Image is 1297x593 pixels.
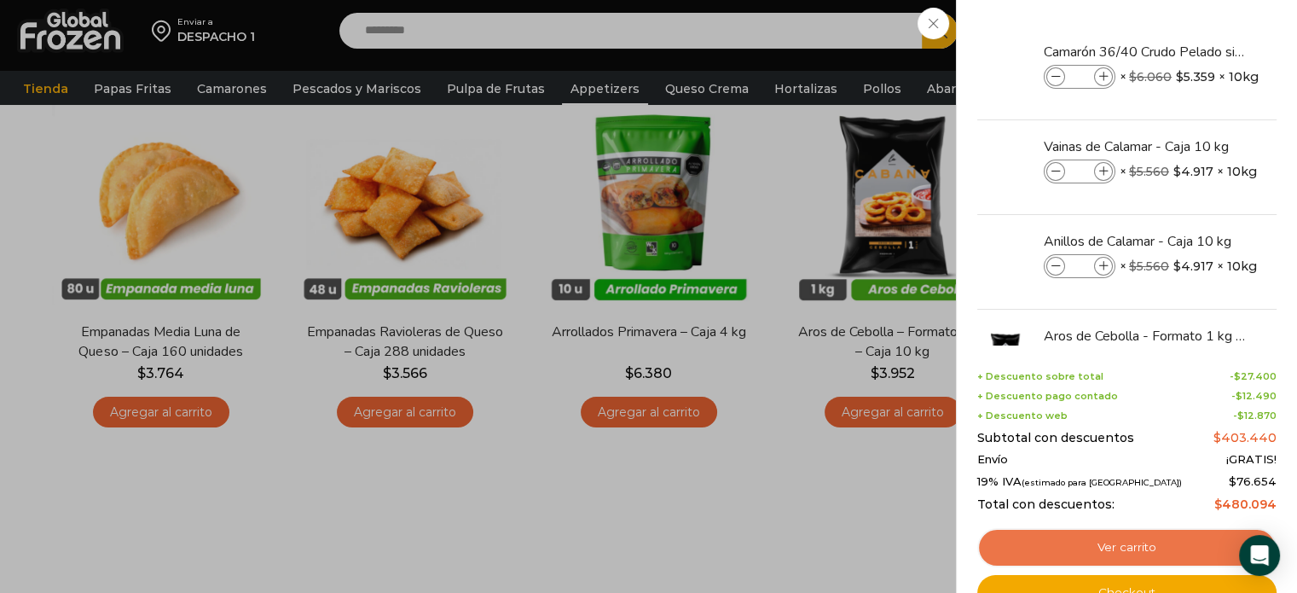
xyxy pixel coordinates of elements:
input: Product quantity [1067,257,1092,276]
bdi: 12.490 [1236,390,1277,402]
a: Aros de Cebolla - Formato 1 kg - Caja 10 kg [1044,327,1247,346]
span: 19% IVA [977,475,1182,489]
div: Open Intercom Messenger [1239,535,1280,576]
span: $ [1229,474,1236,488]
span: Total con descuentos: [977,497,1115,512]
span: × × 10kg [1120,160,1257,183]
span: + Descuento web [977,410,1068,421]
a: Ver carrito [977,528,1277,567]
bdi: 5.560 [1129,259,1169,274]
span: $ [1173,163,1181,180]
bdi: 480.094 [1214,497,1277,512]
span: - [1233,410,1277,421]
span: 76.654 [1229,474,1277,488]
span: × × 10kg [1120,254,1257,278]
span: $ [1237,410,1244,421]
a: Camarón 36/40 Crudo Pelado sin Vena - Bronze - Caja 10 kg [1044,43,1247,61]
bdi: 12.870 [1237,410,1277,421]
span: $ [1213,430,1221,445]
span: Envío [977,453,1008,467]
span: $ [1129,259,1137,274]
span: $ [1236,390,1242,402]
span: + Descuento pago contado [977,391,1118,402]
span: Subtotal con descuentos [977,431,1134,445]
span: ¡GRATIS! [1226,453,1277,467]
a: Anillos de Calamar - Caja 10 kg [1044,232,1247,251]
input: Product quantity [1067,162,1092,181]
a: Vainas de Calamar - Caja 10 kg [1044,137,1247,156]
span: $ [1176,68,1184,85]
bdi: 5.359 [1176,68,1215,85]
span: $ [1214,497,1222,512]
span: × × 10kg [1120,65,1259,89]
span: $ [1173,258,1181,275]
bdi: 27.400 [1234,370,1277,382]
bdi: 5.560 [1129,164,1169,179]
bdi: 4.917 [1173,163,1213,180]
span: $ [1234,370,1241,382]
span: + Descuento sobre total [977,371,1103,382]
input: Product quantity [1067,67,1092,86]
span: - [1230,371,1277,382]
bdi: 4.917 [1173,258,1213,275]
span: - [1231,391,1277,402]
bdi: 403.440 [1213,430,1277,445]
span: $ [1129,69,1137,84]
small: (estimado para [GEOGRAPHIC_DATA]) [1022,478,1182,487]
span: $ [1129,164,1137,179]
bdi: 6.060 [1129,69,1172,84]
